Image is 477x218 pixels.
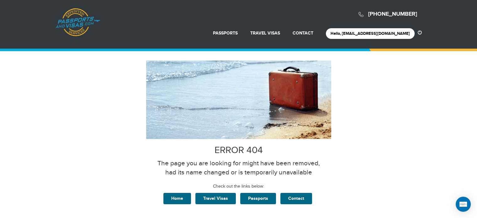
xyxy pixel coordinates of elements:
[213,30,238,36] a: Passports
[293,30,313,36] a: Contact
[456,197,471,212] div: Open Intercom Messenger
[280,193,312,204] a: Contact
[368,11,417,18] a: [PHONE_NUMBER]
[50,159,427,177] p: The page you are looking for might have been removed, had its name changed or is temporarily unav...
[56,8,100,36] a: Passports & [DOMAIN_NAME]
[50,145,427,156] h2: ERROR 404
[240,193,276,204] a: Passports
[163,193,191,204] a: Home
[195,193,236,204] a: Travel Visas
[50,183,427,190] p: Check out the links below:
[250,30,280,36] a: Travel Visas
[146,61,331,139] img: 404.jpg
[331,31,410,36] a: Hello, [EMAIL_ADDRESS][DOMAIN_NAME]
